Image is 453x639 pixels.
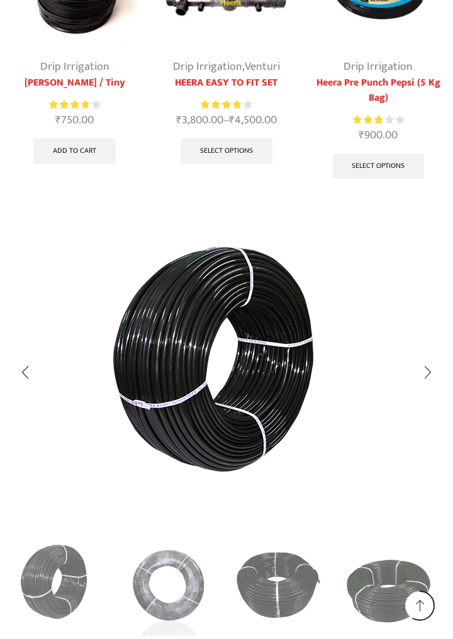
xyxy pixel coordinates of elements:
div: Rated 3.80 out of 5 [49,98,100,111]
span: ₹ [176,111,182,130]
img: Heera Online Drip Lateral [6,533,110,637]
a: Select options for “Heera Pre Punch Pepsi (5 Kg Bag)” [333,153,425,179]
a: Drip Irrigation [40,57,109,76]
a: HEERA EASY TO FIT SET [161,75,291,91]
a: Select options for “HEERA EASY TO FIT SET” [181,138,272,164]
div: , [161,58,291,75]
li: 3 / 5 [226,533,330,635]
div: Previous slide [9,357,41,389]
a: Venturi [245,57,280,76]
bdi: 900.00 [359,126,398,145]
div: Rated 2.86 out of 5 [353,113,404,126]
div: Rated 3.83 out of 5 [201,98,252,111]
div: 1 / 5 [9,213,444,527]
span: Rated out of 5 [201,98,240,111]
a: 2 [116,533,220,637]
a: 3 [6,533,110,637]
a: Add to cart: “Heera Nano / Tiny” [33,138,116,164]
li: 1 / 5 [6,533,110,635]
a: Drip Irrigation [173,57,242,76]
a: Drip Irrigation [344,57,413,76]
span: ₹ [229,111,235,130]
span: Rated out of 5 [49,98,88,111]
li: 4 / 5 [337,533,440,635]
a: HG [337,533,440,637]
a: [PERSON_NAME] / Tiny [9,75,140,91]
div: Next slide [412,357,444,389]
bdi: 4,500.00 [229,111,277,130]
a: 4 [226,533,330,637]
bdi: 750.00 [55,111,94,130]
img: 3 [69,213,384,527]
li: 2 / 5 [116,533,220,635]
bdi: 3,800.00 [176,111,223,130]
span: Rated out of 5 [353,113,382,126]
a: Heera Pre Punch Pepsi (5 Kg Bag) [313,75,444,106]
span: ₹ [55,111,61,130]
span: – [161,112,291,129]
span: ₹ [359,126,364,145]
